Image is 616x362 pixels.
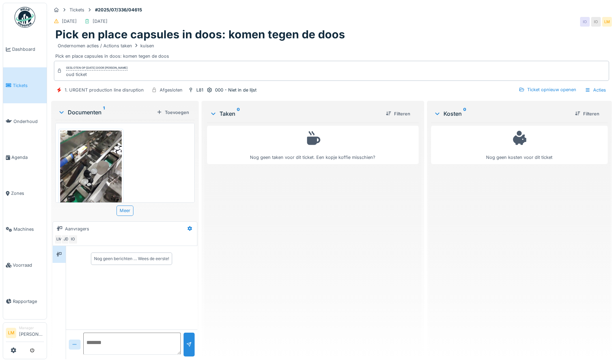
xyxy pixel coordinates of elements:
[69,7,84,13] div: Tickets
[434,109,569,118] div: Kosten
[68,235,78,244] div: IO
[160,87,183,93] div: Afgesloten
[13,262,44,268] span: Voorraad
[103,108,105,116] sup: 1
[66,71,128,78] div: oud ticket
[602,17,612,27] div: LM
[92,7,145,13] strong: #2025/07/336/04615
[55,41,608,59] div: Pick en place capsules in doos: komen tegen de doos
[13,82,44,89] span: Tickets
[60,131,122,213] img: m4cxmebi974x2lr2a7mkspkxa16s
[11,190,44,197] span: Zones
[93,18,108,25] div: [DATE]
[61,235,71,244] div: JD
[62,18,77,25] div: [DATE]
[58,108,154,116] div: Documenten
[3,283,47,319] a: Rapportage
[3,247,47,283] a: Voorraad
[3,67,47,103] a: Tickets
[516,85,579,94] div: Ticket opnieuw openen
[210,109,380,118] div: Taken
[436,129,603,161] div: Nog geen kosten voor dit ticket
[196,87,203,93] div: L81
[58,42,154,49] div: Ondernomen acties / Actions taken kuisen
[580,17,590,27] div: IO
[215,87,256,93] div: 000 - Niet in de lijst
[13,298,44,305] span: Rapportage
[11,154,44,161] span: Agenda
[15,7,35,28] img: Badge_color-CXgf-gQk.svg
[13,118,44,125] span: Onderhoud
[55,28,345,41] h1: Pick en place capsules in doos: komen tegen de doos
[463,109,466,118] sup: 0
[3,103,47,139] a: Onderhoud
[237,109,240,118] sup: 0
[3,139,47,175] a: Agenda
[13,226,44,232] span: Machines
[66,66,128,70] div: Gesloten op [DATE] door [PERSON_NAME]
[212,129,414,161] div: Nog geen taken voor dit ticket. Een kopje koffie misschien?
[572,109,602,118] div: Filteren
[3,31,47,67] a: Dashboard
[591,17,601,27] div: IO
[154,108,192,117] div: Toevoegen
[65,226,89,232] div: Aanvragers
[19,325,44,340] li: [PERSON_NAME]
[12,46,44,53] span: Dashboard
[65,87,144,93] div: 1. URGENT production line disruption
[116,206,133,216] div: Meer
[383,109,413,118] div: Filteren
[3,211,47,247] a: Machines
[54,235,64,244] div: LM
[6,328,16,338] li: LM
[19,325,44,331] div: Manager
[582,85,609,95] div: Acties
[94,256,169,262] div: Nog geen berichten … Wees de eerste!
[3,175,47,211] a: Zones
[6,325,44,342] a: LM Manager[PERSON_NAME]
